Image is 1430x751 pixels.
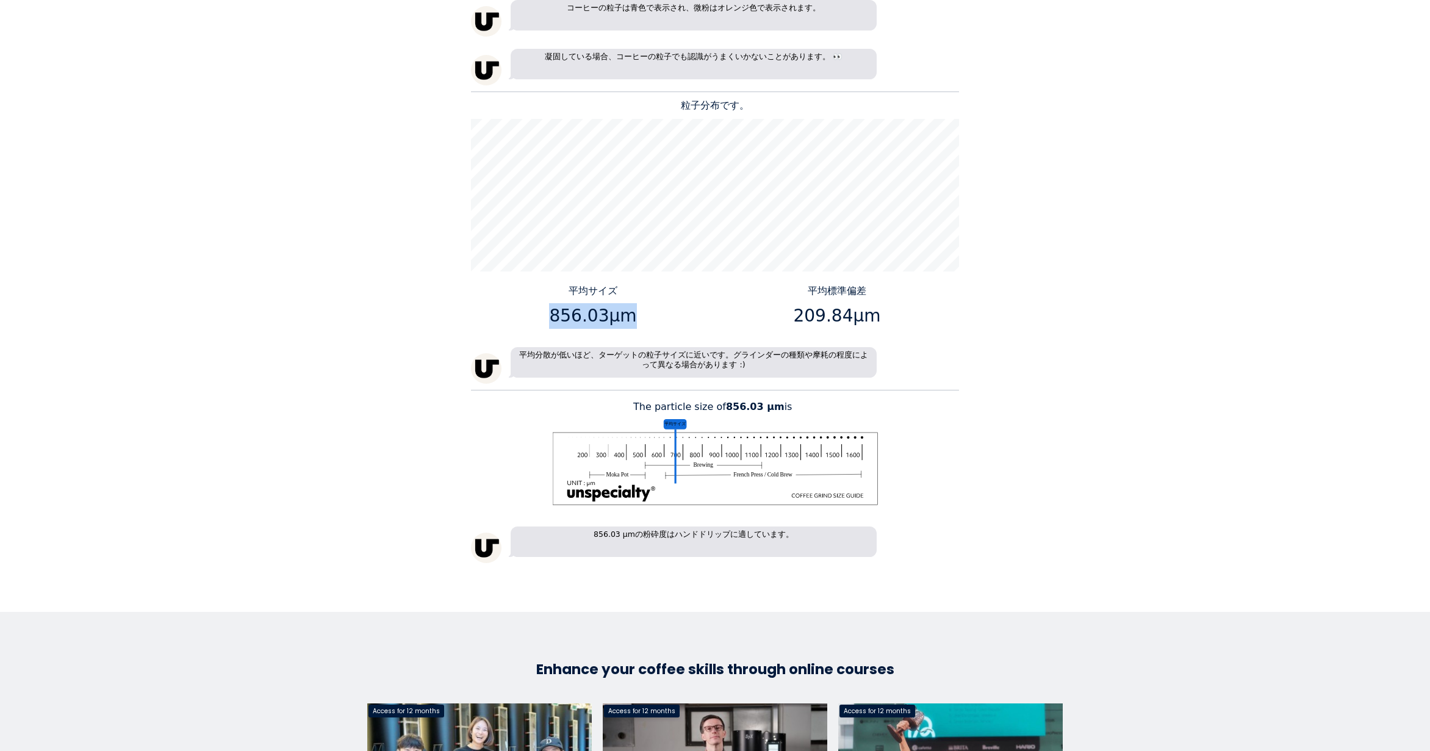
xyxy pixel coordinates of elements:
[664,421,686,426] tspan: 平均サイズ
[726,401,785,412] b: 856.03 μm
[511,526,877,557] p: 856.03 µmの粉砕度はハンドドリップに適しています。
[471,353,501,384] img: unspecialty-logo
[720,284,955,298] p: 平均標準偏差
[471,6,501,37] img: unspecialty-logo
[511,49,877,79] p: 凝固している場合、コーヒーの粒子でも認識がうまくいかないことがあります。 👀
[471,533,501,563] img: unspecialty-logo
[720,303,955,329] p: 209.84μm
[476,303,711,329] p: 856.03μm
[471,98,959,113] p: 粒子分布です。
[367,661,1063,679] h3: Enhance your coffee skills through online courses
[511,347,877,378] p: 平均分散が低いほど、ターゲットの粒子サイズに近いです。グラインダーの種類や摩耗の程度によって異なる場合があります :)
[476,284,711,298] p: 平均サイズ
[471,55,501,85] img: unspecialty-logo
[471,400,959,414] p: The particle size of is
